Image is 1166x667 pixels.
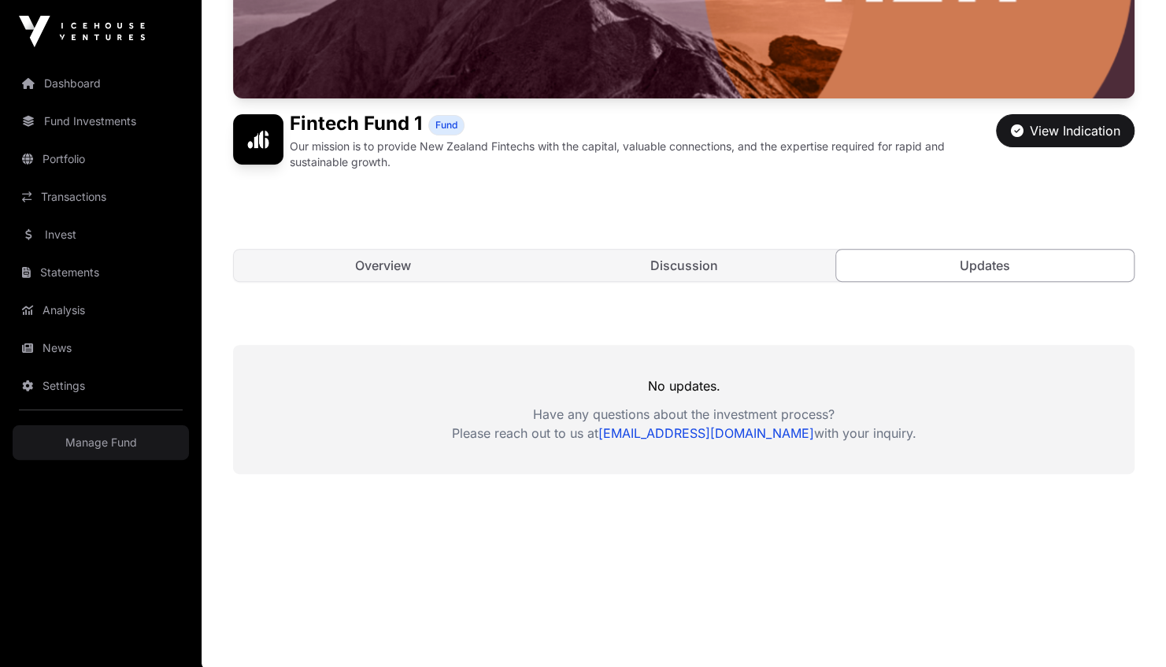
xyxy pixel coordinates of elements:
a: Fund Investments [13,104,189,139]
p: Have any questions about the investment process? Please reach out to us at with your inquiry. [233,405,1135,443]
img: Icehouse Ventures Logo [19,16,145,47]
a: News [13,331,189,365]
a: View Indication [996,130,1135,146]
a: Statements [13,255,189,290]
a: Invest [13,217,189,252]
iframe: Chat Widget [1087,591,1166,667]
a: Portfolio [13,142,189,176]
div: No updates. [233,345,1135,474]
a: Overview [234,250,531,281]
a: Dashboard [13,66,189,101]
p: Our mission is to provide New Zealand Fintechs with the capital, valuable connections, and the ex... [290,139,990,170]
a: Manage Fund [13,425,189,460]
img: Fintech Fund 1 [233,114,283,165]
a: Transactions [13,180,189,214]
a: Updates [835,249,1135,282]
span: Fund [435,119,457,132]
a: Settings [13,369,189,403]
a: Analysis [13,293,189,328]
nav: Tabs [234,250,1134,281]
button: View Indication [996,114,1135,147]
a: [EMAIL_ADDRESS][DOMAIN_NAME] [598,425,814,441]
h1: Fintech Fund 1 [290,114,422,135]
div: View Indication [1011,121,1120,140]
a: Discussion [535,250,832,281]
